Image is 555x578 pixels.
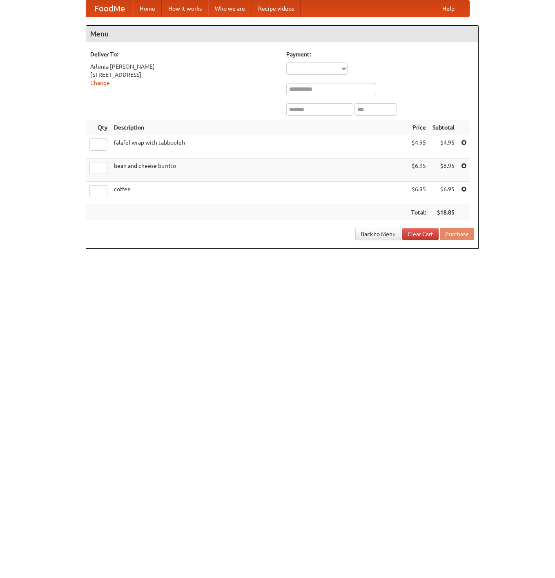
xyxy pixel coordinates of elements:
[429,205,458,220] th: $18.85
[90,80,110,86] a: Change
[429,135,458,158] td: $4.95
[90,50,278,58] h5: Deliver To:
[111,182,408,205] td: coffee
[408,182,429,205] td: $6.95
[86,0,133,17] a: FoodMe
[429,120,458,135] th: Subtotal
[286,50,474,58] h5: Payment:
[86,120,111,135] th: Qty
[440,228,474,240] button: Purchase
[408,135,429,158] td: $4.95
[402,228,439,240] a: Clear Cart
[162,0,208,17] a: How it works
[111,120,408,135] th: Description
[86,26,478,42] h4: Menu
[436,0,461,17] a: Help
[408,205,429,220] th: Total:
[429,158,458,182] td: $6.95
[408,120,429,135] th: Price
[429,182,458,205] td: $6.95
[90,62,278,71] div: Arlunia [PERSON_NAME]
[90,71,278,79] div: [STREET_ADDRESS]
[111,158,408,182] td: bean and cheese burrito
[252,0,301,17] a: Recipe videos
[208,0,252,17] a: Who we are
[355,228,401,240] a: Back to Menu
[111,135,408,158] td: falafel wrap with tabbouleh
[408,158,429,182] td: $6.95
[133,0,162,17] a: Home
